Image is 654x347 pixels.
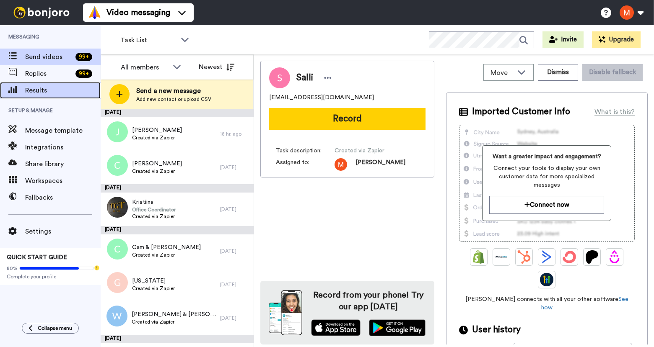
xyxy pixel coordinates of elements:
span: Created via Zapier [132,168,182,175]
img: Shopify [472,250,485,264]
span: Video messaging [106,7,170,18]
img: playstore [369,319,426,336]
span: [US_STATE] [132,277,175,285]
span: Replies [25,69,72,79]
div: [DATE] [220,206,249,213]
span: Kristiina [132,198,176,206]
button: Newest [192,59,241,75]
div: [DATE] [101,335,254,343]
span: [PERSON_NAME] [356,158,405,171]
div: [DATE] [220,281,249,288]
button: Connect now [489,196,604,214]
span: [PERSON_NAME] connects with all your other software [459,295,635,312]
span: Settings [25,226,101,236]
div: [DATE] [220,248,249,254]
img: Ontraport [495,250,508,264]
span: Created via Zapier [132,319,216,325]
img: Hubspot [517,250,531,264]
span: Imported Customer Info [472,105,570,118]
span: Send videos [25,52,72,62]
div: What is this? [594,107,635,117]
div: [DATE] [101,226,254,234]
span: [PERSON_NAME] [132,159,182,168]
img: appstore [311,319,361,336]
span: Connect your tools to display your own customer data for more specialized messages [489,164,604,189]
img: Patreon [585,250,599,264]
img: download [269,290,302,335]
img: w.png [106,306,127,326]
span: Complete your profile [7,273,94,280]
span: Results [25,85,101,95]
span: Task description : [276,147,335,155]
img: c.png [107,155,128,176]
span: Assigned to: [276,158,335,171]
div: [DATE] [101,109,254,117]
img: Drip [608,250,621,264]
button: Disable fallback [582,64,643,81]
div: [DATE] [101,184,254,193]
button: Invite [542,31,584,48]
div: 99 + [75,53,92,61]
button: Collapse menu [22,323,79,334]
span: Salli [296,72,313,84]
span: 80% [7,265,18,272]
div: All members [121,62,169,72]
img: Image of Salli [269,67,290,88]
span: Message template [25,126,101,136]
span: User history [472,324,521,336]
span: Created via Zapier [132,252,201,258]
span: [PERSON_NAME] & [PERSON_NAME] [132,310,216,319]
span: Fallbacks [25,193,101,203]
div: [DATE] [220,315,249,321]
span: Created via Zapier [335,147,414,155]
div: 18 hr. ago [220,131,249,137]
span: Collapse menu [38,325,72,332]
span: Integrations [25,142,101,152]
span: [PERSON_NAME] [132,126,182,134]
span: Created via Zapier [132,134,182,141]
div: [DATE] [220,164,249,171]
img: ActiveCampaign [540,250,553,264]
span: Office Coordinator [132,206,176,213]
span: Want a greater impact and engagement? [489,152,604,161]
span: Send a new message [136,86,211,96]
span: Created via Zapier [132,285,175,292]
div: Tooltip anchor [93,264,101,272]
button: Dismiss [538,64,578,81]
span: Move [490,68,513,78]
img: vm-color.svg [88,6,101,19]
span: Task List [120,35,176,45]
img: GoHighLevel [540,273,553,286]
img: bj-logo-header-white.svg [10,7,73,18]
img: c.png [107,239,128,260]
span: QUICK START GUIDE [7,254,67,260]
span: Created via Zapier [132,213,176,220]
span: Workspaces [25,176,101,186]
span: [EMAIL_ADDRESS][DOMAIN_NAME] [269,93,374,102]
button: Upgrade [592,31,641,48]
span: Share library [25,159,101,169]
img: g.png [107,272,128,293]
img: AATXAJxUPUw0KwjrwtrVz4NcyDuXPINjp6wmrl0D2Zgt=s96-c [335,158,347,171]
img: ConvertKit [563,250,576,264]
img: 013fcff1-a48c-4ee9-a4cd-9e8d6133a92f.jpg [107,197,128,218]
span: Add new contact or upload CSV [136,96,211,103]
button: Record [269,108,426,130]
img: j.png [107,121,128,142]
span: Cam & [PERSON_NAME] [132,243,201,252]
h4: Record from your phone! Try our app [DATE] [311,289,426,313]
div: 99 + [75,69,92,78]
a: See how [541,296,628,311]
